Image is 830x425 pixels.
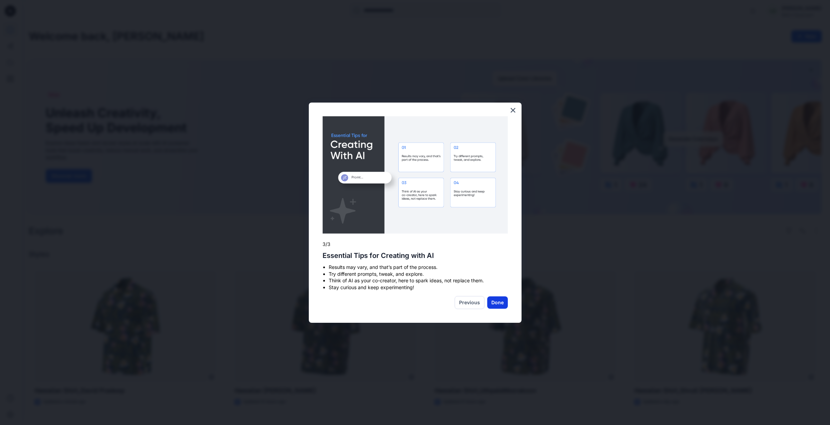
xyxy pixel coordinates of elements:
h2: Essential Tips for Creating with AI [323,251,508,260]
li: Stay curious and keep experimenting! [329,284,508,291]
p: 3/3 [323,241,508,248]
button: Previous [455,296,484,309]
li: Think of AI as your co-creator, here to spark ideas, not replace them. [329,277,508,284]
li: Try different prompts, tweak, and explore. [329,271,508,278]
button: Done [487,296,508,309]
li: Results may vary, and that’s part of the process. [329,264,508,271]
button: Close [510,105,516,116]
